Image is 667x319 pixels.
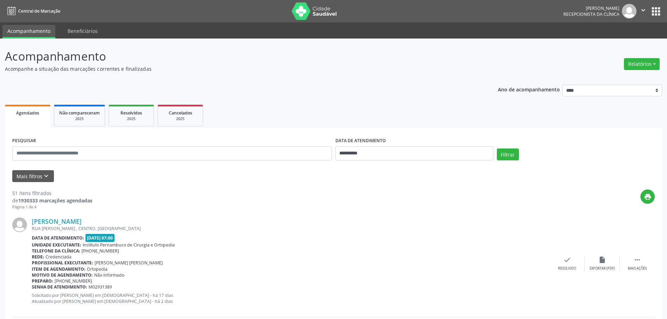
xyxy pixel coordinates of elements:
a: Acompanhamento [2,25,55,39]
span: M02931389 [89,284,112,290]
button: Mais filtroskeyboard_arrow_down [12,170,54,182]
i: print [644,193,652,201]
b: Telefone da clínica: [32,248,80,254]
span: [PERSON_NAME] [PERSON_NAME] [95,260,163,266]
p: Acompanhe a situação das marcações correntes e finalizadas [5,65,465,72]
span: Não compareceram [59,110,100,116]
i: keyboard_arrow_down [42,172,50,180]
label: DATA DE ATENDIMENTO [335,136,386,146]
span: Ortopedia [87,266,107,272]
div: 2025 [59,116,100,122]
span: Cancelados [169,110,192,116]
div: de [12,197,92,204]
span: Instituto Pernambuco de Cirurgia e Ortopedia [83,242,175,248]
span: Central de Marcação [18,8,60,14]
strong: 1930333 marcações agendadas [18,197,92,204]
b: Data de atendimento: [32,235,84,241]
span: [PHONE_NUMBER] [55,278,92,284]
button: print [640,189,655,204]
div: RUA [PERSON_NAME] , CENTRO, [GEOGRAPHIC_DATA] [32,226,550,231]
p: Solicitado por [PERSON_NAME] em [DEMOGRAPHIC_DATA] - há 17 dias Atualizado por [PERSON_NAME] em [... [32,292,550,304]
div: 2025 [114,116,149,122]
a: Beneficiários [63,25,103,37]
b: Item de agendamento: [32,266,85,272]
img: img [622,4,637,19]
span: [PHONE_NUMBER] [82,248,119,254]
div: Resolvido [558,266,576,271]
div: Mais ações [628,266,647,271]
span: Recepcionista da clínica [563,11,619,17]
div: 51 itens filtrados [12,189,92,197]
b: Unidade executante: [32,242,81,248]
div: 2025 [163,116,198,122]
button: apps [650,5,662,18]
i:  [639,6,647,14]
div: [PERSON_NAME] [563,5,619,11]
button:  [637,4,650,19]
button: Filtrar [497,148,519,160]
span: Resolvidos [120,110,142,116]
div: Exportar (PDF) [590,266,615,271]
i: insert_drive_file [598,256,606,264]
p: Acompanhamento [5,48,465,65]
span: [DATE] 07:00 [85,234,115,242]
img: img [12,217,27,232]
button: Relatórios [624,58,660,70]
span: Credenciada [46,254,71,260]
b: Senha de atendimento: [32,284,87,290]
b: Rede: [32,254,44,260]
span: Agendados [16,110,39,116]
div: Página 1 de 4 [12,204,92,210]
i:  [633,256,641,264]
label: PESQUISAR [12,136,36,146]
b: Preparo: [32,278,53,284]
a: Central de Marcação [5,5,60,17]
span: Não informado [94,272,124,278]
b: Profissional executante: [32,260,93,266]
a: [PERSON_NAME] [32,217,82,225]
b: Motivo de agendamento: [32,272,93,278]
p: Ano de acompanhamento [498,85,560,93]
i: check [563,256,571,264]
